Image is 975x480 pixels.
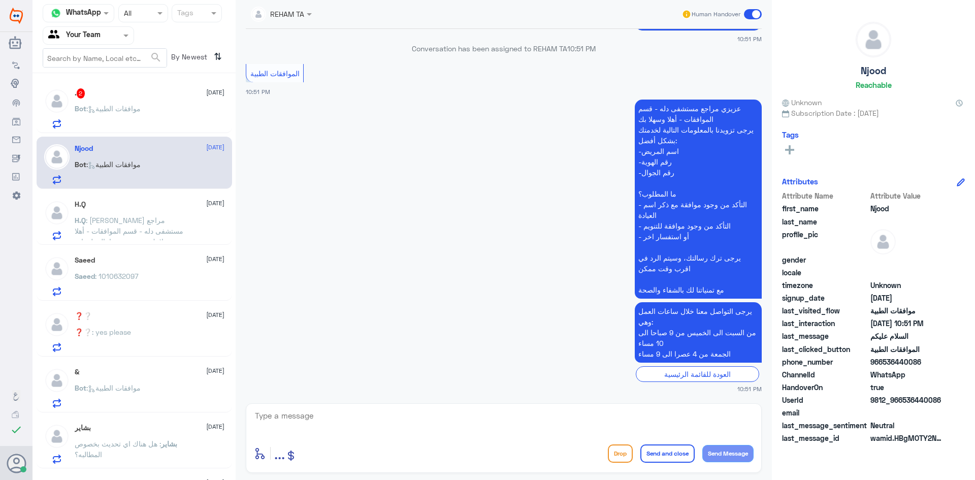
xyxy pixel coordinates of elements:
[274,444,285,462] span: ...
[782,216,868,227] span: last_name
[274,442,285,465] button: ...
[176,7,193,20] div: Tags
[870,280,944,291] span: Unknown
[77,88,85,99] span: 2
[782,407,868,418] span: email
[870,344,944,355] span: الموافقات الطبية
[75,104,86,113] span: Bot
[782,433,868,443] span: last_message_id
[75,368,80,376] h5: &
[75,256,95,265] h5: Saeed
[782,357,868,367] span: phone_number
[206,254,224,264] span: [DATE]
[782,331,868,341] span: last_message
[167,48,210,69] span: By Newest
[44,144,70,170] img: defaultAdmin.png
[75,216,186,363] span: : [PERSON_NAME] مراجع مستشفى دله - قسم الموافقات - أهلا وسهلا بك يرجى تزويدنا بالمعلومات التالية ...
[856,80,892,89] h6: Reachable
[75,439,161,459] span: : هل هناك اي تحديث بخصوص المطالبه؟
[870,254,944,265] span: null
[246,43,762,54] p: Conversation has been assigned to REHAM TA
[75,424,91,432] h5: بشاير
[44,424,70,449] img: defaultAdmin.png
[737,385,762,393] span: 10:51 PM
[870,420,944,431] span: 0
[870,433,944,443] span: wamid.HBgMOTY2NTM2NDQwMDg2FQIAEhgUM0FBQjEzNEUyNzJGNDRENzEyQTkA
[870,305,944,316] span: موافقات الطبية
[48,28,63,43] img: yourTeam.svg
[870,203,944,214] span: Njood
[782,267,868,278] span: locale
[870,318,944,329] span: 2025-08-18T19:51:16.768Z
[44,368,70,393] img: defaultAdmin.png
[206,88,224,97] span: [DATE]
[7,454,26,473] button: Avatar
[75,160,86,169] span: Bot
[782,229,868,252] span: profile_pic
[44,256,70,281] img: defaultAdmin.png
[702,445,754,462] button: Send Message
[870,267,944,278] span: null
[86,383,141,392] span: : موافقات الطبية
[150,51,162,63] span: search
[86,160,141,169] span: : موافقات الطبية
[635,302,762,363] p: 18/8/2025, 10:51 PM
[870,293,944,303] span: 2025-08-18T19:51:05.261Z
[95,272,139,280] span: : 1010632097
[861,65,886,77] h5: Njood
[870,369,944,380] span: 2
[567,44,596,53] span: 10:51 PM
[737,35,762,43] span: 10:51 PM
[44,88,70,114] img: defaultAdmin.png
[75,216,86,225] span: H.Q
[75,383,86,392] span: Bot
[206,310,224,319] span: [DATE]
[870,190,944,201] span: Attribute Value
[636,366,759,382] div: العودة للقائمة الرئيسية
[86,104,141,113] span: : موافقات الطبية
[782,97,822,108] span: Unknown
[782,108,965,118] span: Subscription Date : [DATE]
[43,49,167,67] input: Search by Name, Local etc…
[161,439,177,448] span: بشاير
[44,200,70,226] img: defaultAdmin.png
[92,328,131,336] span: : yes please
[782,293,868,303] span: signup_date
[870,229,896,254] img: defaultAdmin.png
[206,199,224,208] span: [DATE]
[870,357,944,367] span: 966536440086
[48,6,63,21] img: whatsapp.png
[782,190,868,201] span: Attribute Name
[250,69,300,78] span: الموافقات الطبية
[206,422,224,431] span: [DATE]
[246,88,270,95] span: 10:51 PM
[870,382,944,393] span: true
[10,8,23,24] img: Widebot Logo
[782,280,868,291] span: timezone
[75,272,95,280] span: Saeed
[206,143,224,152] span: [DATE]
[75,88,85,99] h5: .
[150,49,162,66] button: search
[782,203,868,214] span: first_name
[44,312,70,337] img: defaultAdmin.png
[206,366,224,375] span: [DATE]
[640,444,695,463] button: Send and close
[692,10,740,19] span: Human Handover
[782,369,868,380] span: ChannelId
[782,177,818,186] h6: Attributes
[608,444,633,463] button: Drop
[870,395,944,405] span: 9812_966536440086
[10,424,22,436] i: check
[75,200,86,209] h5: H.Q
[782,382,868,393] span: HandoverOn
[782,344,868,355] span: last_clicked_button
[635,100,762,299] p: 18/8/2025, 10:51 PM
[75,328,92,336] span: ❓❔
[75,312,92,321] h5: ❓❔
[214,48,222,65] i: ⇅
[782,254,868,265] span: gender
[870,331,944,341] span: السلام عليكم
[782,305,868,316] span: last_visited_flow
[75,144,93,153] h5: Njood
